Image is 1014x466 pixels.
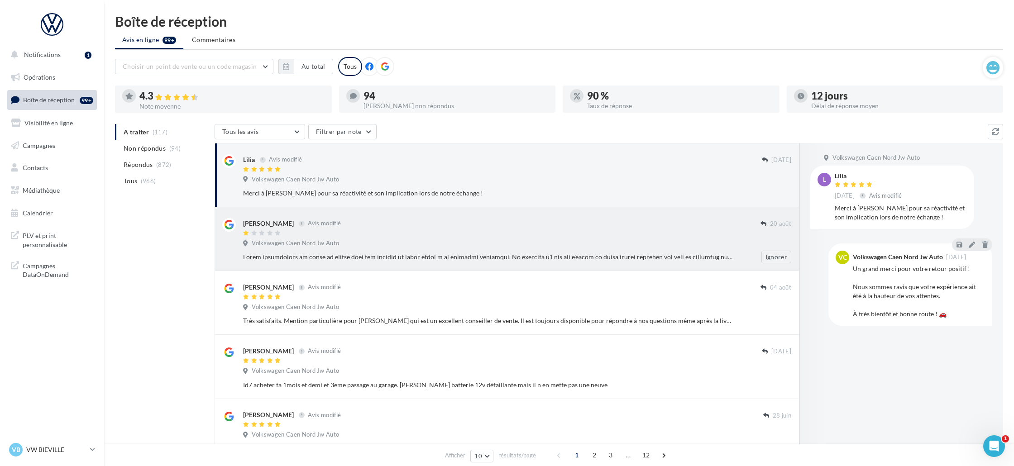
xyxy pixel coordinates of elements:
[243,219,294,228] div: [PERSON_NAME]
[823,175,826,184] span: L
[23,141,55,149] span: Campagnes
[308,347,341,355] span: Avis modifié
[364,91,549,101] div: 94
[124,144,166,153] span: Non répondus
[308,220,341,227] span: Avis modifié
[308,284,341,291] span: Avis modifié
[23,260,93,279] span: Campagnes DataOnDemand
[24,119,73,127] span: Visibilité en ligne
[243,155,255,164] div: Lilia
[243,252,732,262] div: Lorem ipsumdolors am conse ad elitse doei tem incidid ut labor etdol m al enimadmi veniamqui. No ...
[5,181,99,200] a: Médiathèque
[23,164,48,171] span: Contacts
[123,62,257,70] span: Choisir un point de vente ou un code magasin
[869,192,902,199] span: Avis modifié
[811,103,996,109] div: Délai de réponse moyen
[5,114,99,133] a: Visibilité en ligne
[243,316,732,325] div: Très satisfaits. Mention particulière pour [PERSON_NAME] qui est un excellent conseiller de vente...
[139,103,325,109] div: Note moyenne
[85,52,91,59] div: 1
[835,173,904,179] div: Lilia
[603,448,618,462] span: 3
[308,124,377,139] button: Filtrer par note
[639,448,654,462] span: 12
[243,347,294,356] div: [PERSON_NAME]
[771,347,791,356] span: [DATE]
[853,264,985,319] div: Un grand merci pour votre retour positif ! Nous sommes ravis que votre expérience ait été à la ha...
[124,176,137,185] span: Tous
[243,410,294,419] div: [PERSON_NAME]
[853,254,943,260] div: Volkswagen Caen Nord Jw Auto
[770,220,791,228] span: 20 août
[23,229,93,249] span: PLV et print personnalisable
[832,154,920,162] span: Volkswagen Caen Nord Jw Auto
[811,91,996,101] div: 12 jours
[7,441,97,458] a: VB VW BIEVILLE
[278,59,333,74] button: Au total
[5,256,99,283] a: Campagnes DataOnDemand
[294,59,333,74] button: Au total
[156,161,172,168] span: (872)
[946,254,966,260] span: [DATE]
[587,448,602,462] span: 2
[587,103,772,109] div: Taux de réponse
[141,177,156,185] span: (966)
[139,91,325,101] div: 4.3
[761,251,791,263] button: Ignorer
[5,45,95,64] button: Notifications 1
[621,448,636,462] span: ...
[587,91,772,101] div: 90 %
[474,452,482,460] span: 10
[983,435,1005,457] iframe: Intercom live chat
[252,176,339,184] span: Volkswagen Caen Nord Jw Auto
[5,90,99,109] a: Boîte de réception99+
[470,450,493,462] button: 10
[222,128,259,135] span: Tous les avis
[23,96,75,104] span: Boîte de réception
[215,124,305,139] button: Tous les avis
[308,411,341,418] span: Avis modifié
[5,68,99,87] a: Opérations
[80,97,93,104] div: 99+
[5,204,99,223] a: Calendrier
[169,145,181,152] span: (94)
[23,186,60,194] span: Médiathèque
[23,209,53,217] span: Calendrier
[498,451,536,460] span: résultats/page
[838,253,847,262] span: VC
[569,448,584,462] span: 1
[5,226,99,252] a: PLV et print personnalisable
[771,156,791,164] span: [DATE]
[124,160,153,169] span: Répondus
[252,239,339,247] span: Volkswagen Caen Nord Jw Auto
[835,192,855,200] span: [DATE]
[243,283,294,292] div: [PERSON_NAME]
[1002,435,1009,442] span: 1
[269,156,302,163] span: Avis modifié
[26,445,86,454] p: VW BIEVILLE
[338,57,362,76] div: Tous
[835,204,967,222] div: Merci à [PERSON_NAME] pour sa réactivité et son implication lors de notre échange !
[5,136,99,155] a: Campagnes
[252,431,339,439] span: Volkswagen Caen Nord Jw Auto
[243,189,732,198] div: Merci à [PERSON_NAME] pour sa réactivité et son implication lors de notre échange !
[24,51,61,58] span: Notifications
[24,73,55,81] span: Opérations
[115,14,1003,28] div: Boîte de réception
[5,158,99,177] a: Contacts
[445,451,465,460] span: Afficher
[252,367,339,375] span: Volkswagen Caen Nord Jw Auto
[364,103,549,109] div: [PERSON_NAME] non répondus
[252,303,339,311] span: Volkswagen Caen Nord Jw Auto
[770,284,791,292] span: 04 août
[773,412,791,420] span: 28 juin
[115,59,273,74] button: Choisir un point de vente ou un code magasin
[243,380,732,390] div: Id7 acheter ta 1mois et demi et 3eme passage au garage. [PERSON_NAME] batterie 12v défaillante ma...
[12,445,20,454] span: VB
[192,35,235,44] span: Commentaires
